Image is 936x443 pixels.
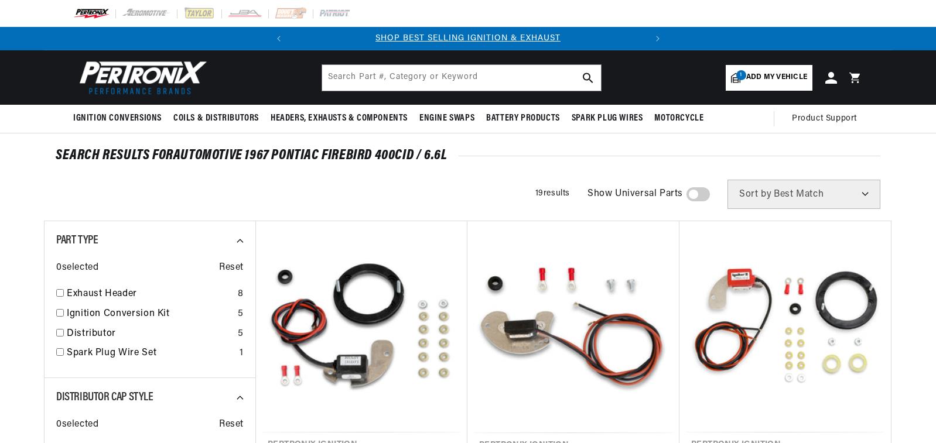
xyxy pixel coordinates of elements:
[56,260,98,276] span: 0 selected
[56,150,880,162] div: SEARCH RESULTS FOR Automotive 1967 Pontiac Firebird 400cid / 6.6L
[219,260,244,276] span: Reset
[739,190,771,199] span: Sort by
[322,65,601,91] input: Search Part #, Category or Keyword
[587,187,683,202] span: Show Universal Parts
[219,417,244,432] span: Reset
[291,32,646,45] div: Announcement
[168,105,265,132] summary: Coils & Distributors
[648,105,709,132] summary: Motorcycle
[727,180,880,209] select: Sort by
[535,189,570,198] span: 19 results
[73,105,168,132] summary: Ignition Conversions
[56,417,98,432] span: 0 selected
[67,287,233,302] a: Exhaust Header
[56,392,153,403] span: Distributor Cap Style
[67,307,233,322] a: Ignition Conversion Kit
[480,105,566,132] summary: Battery Products
[375,34,561,43] a: SHOP BEST SELLING IGNITION & EXHAUST
[240,346,244,361] div: 1
[238,307,244,322] div: 5
[746,72,807,83] span: Add my vehicle
[726,65,812,91] a: 1Add my vehicle
[73,57,208,98] img: Pertronix
[271,112,408,125] span: Headers, Exhausts & Components
[267,27,291,50] button: Translation missing: en.sections.announcements.previous_announcement
[792,112,857,125] span: Product Support
[173,112,259,125] span: Coils & Distributors
[414,105,480,132] summary: Engine Swaps
[291,32,646,45] div: 1 of 2
[646,27,669,50] button: Translation missing: en.sections.announcements.next_announcement
[73,112,162,125] span: Ignition Conversions
[566,105,649,132] summary: Spark Plug Wires
[572,112,643,125] span: Spark Plug Wires
[736,70,746,80] span: 1
[67,346,235,361] a: Spark Plug Wire Set
[44,27,892,50] slideshow-component: Translation missing: en.sections.announcements.announcement_bar
[238,327,244,342] div: 5
[654,112,703,125] span: Motorcycle
[56,235,98,246] span: Part Type
[238,287,244,302] div: 8
[67,327,233,342] a: Distributor
[419,112,474,125] span: Engine Swaps
[486,112,560,125] span: Battery Products
[792,105,863,133] summary: Product Support
[265,105,414,132] summary: Headers, Exhausts & Components
[575,65,601,91] button: search button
